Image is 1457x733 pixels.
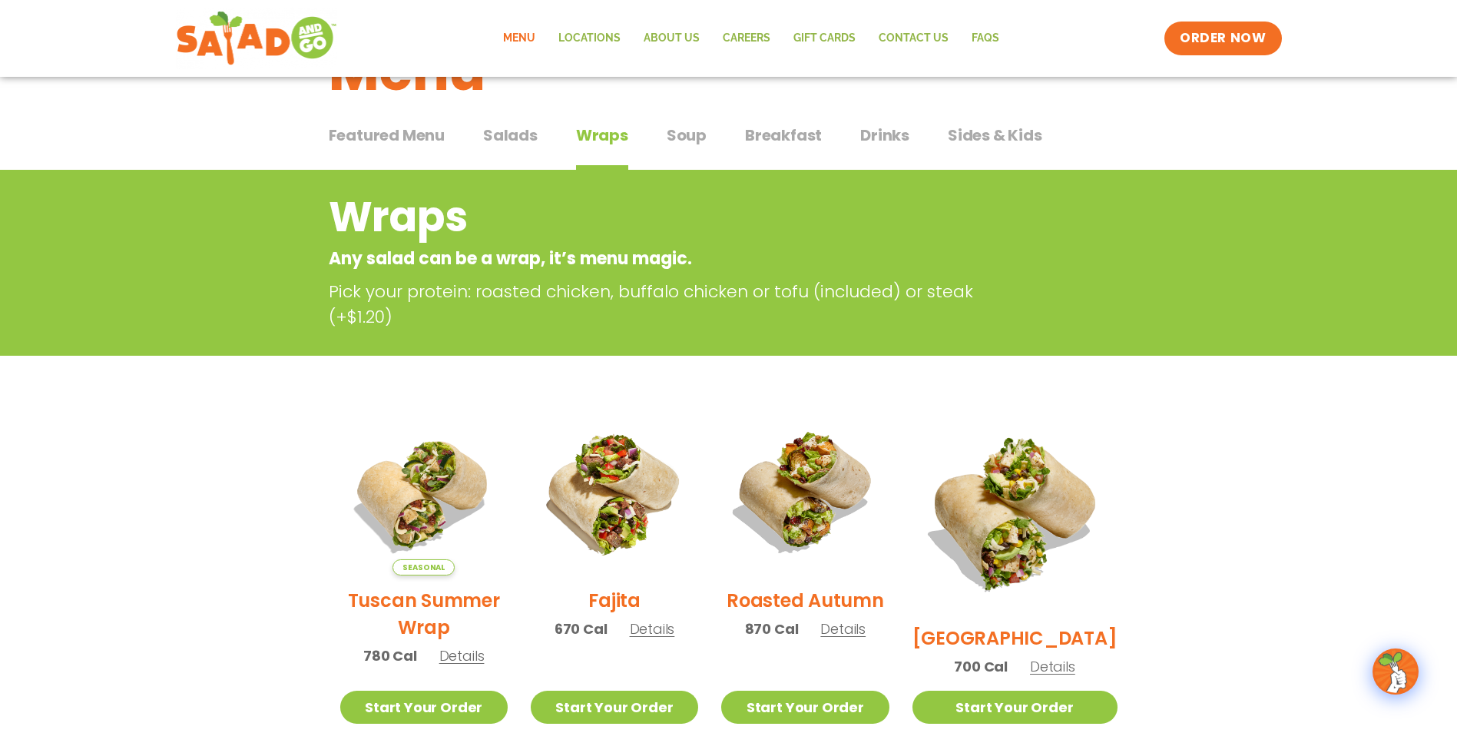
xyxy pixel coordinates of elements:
[547,21,632,56] a: Locations
[782,21,867,56] a: GIFT CARDS
[329,279,1012,330] p: Pick your protein: roasted chicken, buffalo chicken or tofu (included) or steak (+$1.20)
[483,124,538,147] span: Salads
[392,559,455,575] span: Seasonal
[727,587,884,614] h2: Roasted Autumn
[531,408,698,575] img: Product photo for Fajita Wrap
[1374,650,1417,693] img: wpChatIcon
[960,21,1011,56] a: FAQs
[329,124,445,147] span: Featured Menu
[912,408,1118,613] img: Product photo for BBQ Ranch Wrap
[1180,29,1266,48] span: ORDER NOW
[948,124,1042,147] span: Sides & Kids
[745,619,799,639] span: 870 Cal
[340,691,508,724] a: Start Your Order
[329,118,1129,171] div: Tabbed content
[711,21,782,56] a: Careers
[531,691,698,724] a: Start Your Order
[492,21,1011,56] nav: Menu
[867,21,960,56] a: Contact Us
[1030,657,1075,676] span: Details
[588,587,641,614] h2: Fajita
[721,408,889,575] img: Product photo for Roasted Autumn Wrap
[576,124,628,147] span: Wraps
[912,625,1118,652] h2: [GEOGRAPHIC_DATA]
[630,619,675,638] span: Details
[745,124,822,147] span: Breakfast
[340,587,508,641] h2: Tuscan Summer Wrap
[860,124,909,147] span: Drinks
[329,186,1005,248] h2: Wraps
[363,645,417,666] span: 780 Cal
[820,619,866,638] span: Details
[721,691,889,724] a: Start Your Order
[340,408,508,575] img: Product photo for Tuscan Summer Wrap
[176,8,338,69] img: new-SAG-logo-768×292
[555,619,608,639] span: 670 Cal
[492,21,547,56] a: Menu
[954,656,1008,677] span: 700 Cal
[1164,22,1281,55] a: ORDER NOW
[439,646,485,665] span: Details
[632,21,711,56] a: About Us
[329,246,1005,271] p: Any salad can be a wrap, it’s menu magic.
[667,124,707,147] span: Soup
[912,691,1118,724] a: Start Your Order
